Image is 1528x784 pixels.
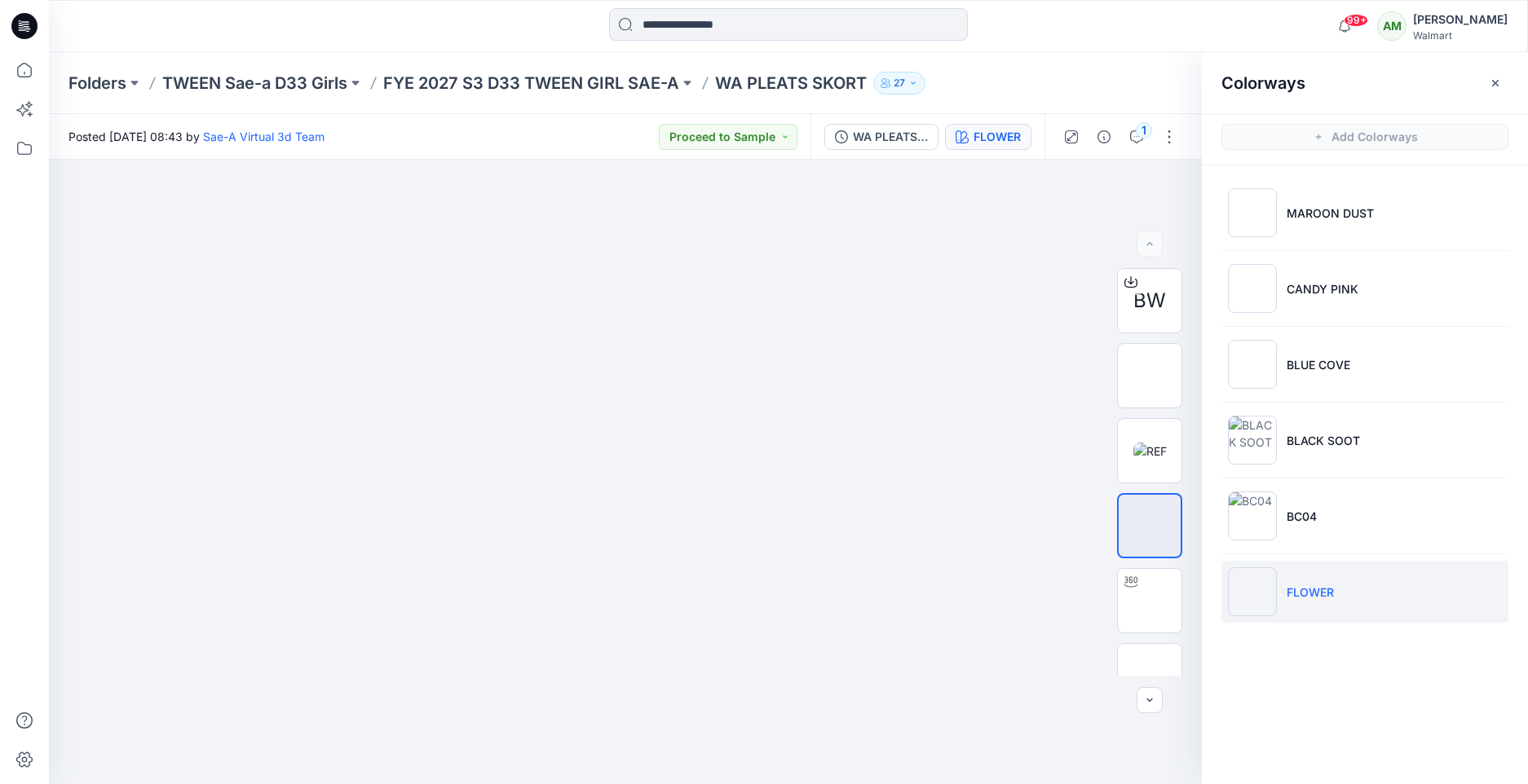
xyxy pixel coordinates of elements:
[824,124,938,150] button: WA PLEATS SKIRT_REV1_FULL COLORWAYS
[1287,205,1374,222] p: MAROON DUST
[1228,567,1277,616] img: FLOWER
[894,74,905,92] p: 27
[1133,286,1166,315] span: BW
[853,128,928,146] div: WA PLEATS SKIRT_REV1_FULL COLORWAYS
[873,72,925,95] button: 27
[1344,14,1368,27] span: 99+
[974,128,1021,146] div: FLOWER
[1136,122,1152,139] div: 1
[1228,340,1277,389] img: BLUE COVE
[1133,443,1167,460] img: REF
[203,130,325,143] a: Sae-A Virtual 3d Team
[68,128,325,145] span: Posted [DATE] 08:43 by
[1287,432,1360,449] p: BLACK SOOT
[1228,188,1277,237] img: MAROON DUST
[1287,508,1317,525] p: BC04
[1221,73,1305,93] h2: Colorways
[1413,10,1508,29] div: [PERSON_NAME]
[1377,11,1407,41] div: AM
[1228,264,1277,313] img: CANDY PINK
[1124,124,1150,150] button: 1
[1413,29,1508,42] div: Walmart
[1287,584,1334,601] p: FLOWER
[383,72,679,95] a: FYE 2027 S3 D33 TWEEN GIRL SAE-A
[1287,280,1358,297] p: CANDY PINK
[1228,491,1277,540] img: BC04
[68,72,126,95] a: Folders
[1228,416,1277,465] img: BLACK SOOT
[1091,124,1117,150] button: Details
[715,72,867,95] p: WA PLEATS SKORT
[162,72,347,95] a: TWEEN Sae-a D33 Girls
[945,124,1031,150] button: FLOWER
[1287,356,1350,373] p: BLUE COVE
